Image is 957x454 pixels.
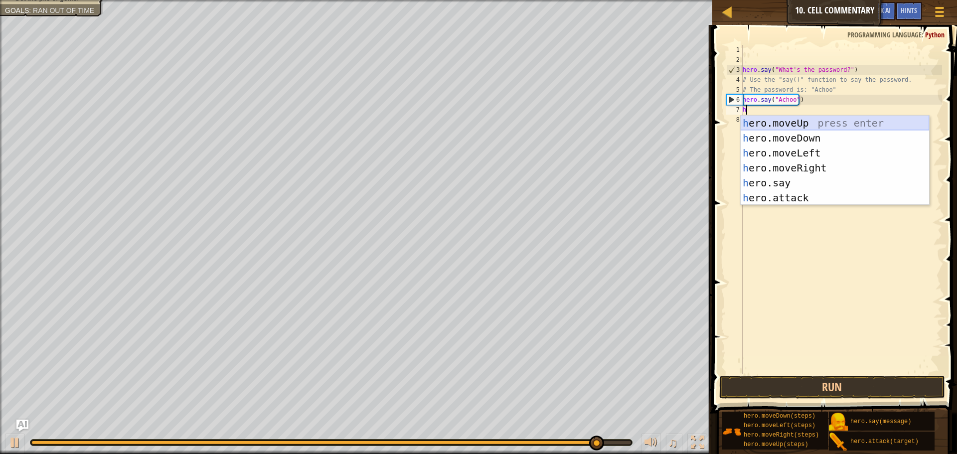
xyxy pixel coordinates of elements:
div: 6 [727,95,743,105]
span: Python [925,30,945,39]
span: hero.say(message) [850,418,911,425]
img: portrait.png [722,422,741,441]
span: Ask AI [874,5,891,15]
div: 7 [726,105,743,115]
div: 2 [726,55,743,65]
button: Run [719,376,945,399]
span: ♫ [668,435,678,450]
div: 8 [726,115,743,125]
span: : [922,30,925,39]
button: Ask AI [869,2,896,20]
span: hero.moveDown(steps) [744,413,815,420]
img: portrait.png [829,433,848,452]
span: Goals [5,6,29,14]
span: Ran out of time [33,6,94,14]
div: 1 [726,45,743,55]
span: hero.moveUp(steps) [744,441,808,448]
span: hero.moveLeft(steps) [744,422,815,429]
div: 3 [727,65,743,75]
button: Toggle fullscreen [687,434,707,454]
div: 5 [726,85,743,95]
span: Hints [901,5,917,15]
span: Programming language [847,30,922,39]
img: portrait.png [829,413,848,432]
span: hero.attack(target) [850,438,919,445]
div: 4 [726,75,743,85]
span: hero.moveRight(steps) [744,432,819,439]
span: : [29,6,33,14]
button: Ask AI [16,420,28,432]
button: Ctrl + P: Play [5,434,25,454]
button: Show game menu [927,2,952,25]
button: Adjust volume [641,434,661,454]
button: ♫ [666,434,683,454]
